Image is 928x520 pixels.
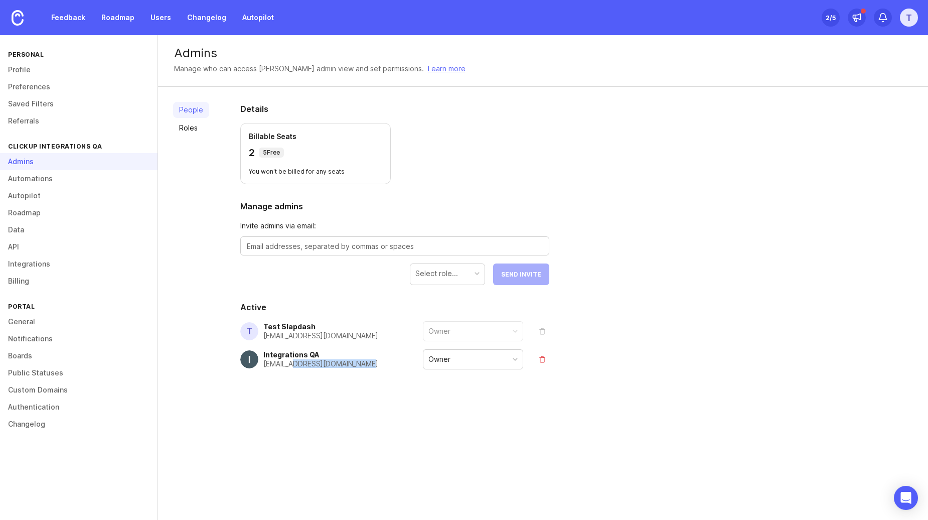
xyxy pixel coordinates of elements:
[240,350,258,368] img: Integrations QA
[415,268,458,279] div: Select role...
[174,63,424,74] div: Manage who can access [PERSON_NAME] admin view and set permissions.
[173,120,209,136] a: Roles
[174,47,912,59] div: Admins
[95,9,140,27] a: Roadmap
[144,9,177,27] a: Users
[826,11,836,25] div: 2 /5
[263,149,280,157] p: 5 Free
[249,132,382,142] p: Billable Seats
[894,486,918,510] div: Open Intercom Messenger
[263,323,378,330] div: Test Slapdash
[535,352,549,366] button: remove
[263,332,378,339] div: [EMAIL_ADDRESS][DOMAIN_NAME]
[240,103,549,115] h2: Details
[236,9,280,27] a: Autopilot
[240,200,549,212] h2: Manage admins
[822,9,840,27] button: 2/5
[240,220,549,231] span: Invite admins via email:
[45,9,91,27] a: Feedback
[428,354,450,365] div: Owner
[428,326,450,337] div: Owner
[173,102,209,118] a: People
[535,324,549,338] button: remove
[263,360,378,367] div: [EMAIL_ADDRESS][DOMAIN_NAME]
[249,168,382,176] p: You won't be billed for any seats
[249,146,255,160] p: 2
[263,351,378,358] div: Integrations QA
[900,9,918,27] button: T
[240,322,258,340] div: T
[12,10,24,26] img: Canny Home
[428,63,466,74] a: Learn more
[240,301,549,313] h2: Active
[181,9,232,27] a: Changelog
